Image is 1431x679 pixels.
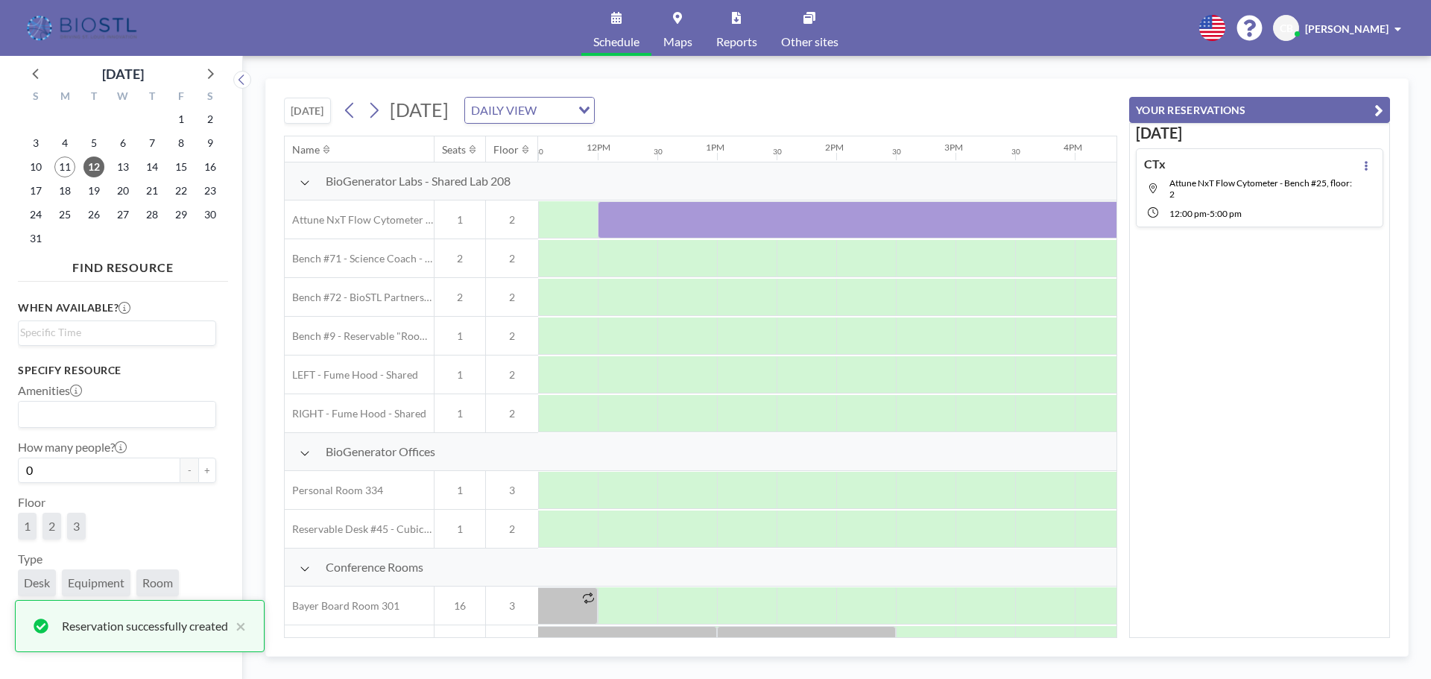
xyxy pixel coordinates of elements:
span: Bench #72 - BioSTL Partnerships & Apprenticeships Bench [285,291,434,304]
input: Search for option [20,405,207,424]
span: 3 [73,519,80,534]
span: Saturday, August 30, 2025 [200,204,221,225]
span: [PERSON_NAME] [1305,22,1389,35]
span: Bench #9 - Reservable "RoomZilla" Bench [285,329,434,343]
input: Search for option [20,324,207,341]
span: Desk [24,575,50,590]
span: Attune NxT Flow Cytometer - Bench #25 [285,213,434,227]
div: T [137,88,166,107]
span: Monday, August 25, 2025 [54,204,75,225]
span: 3 [486,484,538,497]
label: Amenities [18,383,82,398]
div: 30 [534,147,543,157]
span: Tuesday, August 5, 2025 [83,133,104,154]
div: Floor [493,143,519,157]
span: Thursday, August 7, 2025 [142,133,162,154]
div: W [109,88,138,107]
span: Thursday, August 14, 2025 [142,157,162,177]
span: Friday, August 29, 2025 [171,204,192,225]
span: Tuesday, August 26, 2025 [83,204,104,225]
h3: [DATE] [1136,124,1383,142]
span: - [1207,208,1210,219]
div: 3PM [944,142,963,153]
span: Personal Room 334 [285,484,383,497]
label: How many people? [18,440,127,455]
span: Equipment [68,575,124,590]
div: 2PM [825,142,844,153]
span: Saturday, August 16, 2025 [200,157,221,177]
span: Room [142,575,173,590]
div: M [51,88,80,107]
span: 2 [486,329,538,343]
span: Attune NxT Flow Cytometer - Bench #25, floor: 2 [1169,177,1352,200]
div: 30 [1011,147,1020,157]
h4: FIND RESOURCE [18,254,228,275]
span: 2 [486,291,538,304]
span: 2 [486,252,538,265]
span: 1 [435,484,485,497]
span: 16 [435,599,485,613]
div: Name [292,143,320,157]
span: 1 [435,368,485,382]
span: BioGenerator Offices [326,444,435,459]
span: Sunday, August 31, 2025 [25,228,46,249]
span: Wednesday, August 6, 2025 [113,133,133,154]
span: Monday, August 4, 2025 [54,133,75,154]
span: Tuesday, August 12, 2025 [83,157,104,177]
span: 1 [435,213,485,227]
span: Friday, August 15, 2025 [171,157,192,177]
span: [DATE] [390,98,449,121]
div: 30 [654,147,663,157]
span: Wednesday, August 20, 2025 [113,180,133,201]
button: YOUR RESERVATIONS [1129,97,1390,123]
span: Saturday, August 2, 2025 [200,109,221,130]
span: Friday, August 22, 2025 [171,180,192,201]
span: Sunday, August 24, 2025 [25,204,46,225]
div: Search for option [19,321,215,344]
span: Friday, August 8, 2025 [171,133,192,154]
div: 4PM [1064,142,1082,153]
span: Conference Rooms [326,560,423,575]
span: 1 [24,519,31,534]
div: 30 [773,147,782,157]
span: LEFT - Fume Hood - Shared [285,368,418,382]
div: [DATE] [102,63,144,84]
span: 2 [486,213,538,227]
div: S [22,88,51,107]
span: 1 [435,329,485,343]
span: Saturday, August 9, 2025 [200,133,221,154]
span: 3 [486,599,538,613]
span: Monday, August 18, 2025 [54,180,75,201]
span: BioGenerator Labs - Shared Lab 208 [326,174,511,189]
span: Thursday, August 28, 2025 [142,204,162,225]
h4: CTx [1144,157,1166,171]
span: 1 [435,522,485,536]
span: Other sites [781,36,838,48]
button: [DATE] [284,98,331,124]
span: Reports [716,36,757,48]
span: Friday, August 1, 2025 [171,109,192,130]
div: Seats [442,143,466,157]
div: F [166,88,195,107]
span: 2 [48,519,55,534]
span: Wednesday, August 27, 2025 [113,204,133,225]
span: Tuesday, August 19, 2025 [83,180,104,201]
span: Monday, August 11, 2025 [54,157,75,177]
button: - [180,458,198,483]
span: 1 [435,407,485,420]
input: Search for option [541,101,569,120]
span: Thursday, August 21, 2025 [142,180,162,201]
div: Search for option [19,402,215,427]
img: organization-logo [24,13,142,43]
span: DAILY VIEW [468,101,540,120]
span: Maps [663,36,692,48]
span: 2 [486,407,538,420]
div: T [80,88,109,107]
span: 2 [435,252,485,265]
div: S [195,88,224,107]
h3: Specify resource [18,364,216,377]
span: 2 [486,522,538,536]
span: Bench #71 - Science Coach - BioSTL Bench [285,252,434,265]
div: Reservation successfully created [62,617,228,635]
span: 5:00 PM [1210,208,1242,219]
